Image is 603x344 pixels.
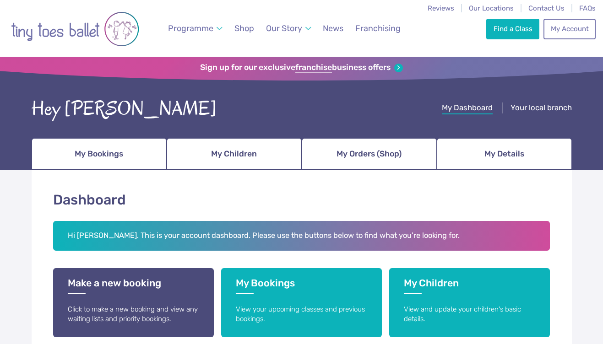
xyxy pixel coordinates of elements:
[404,305,535,324] p: View and update your children's basic details.
[68,305,199,324] p: Click to make a new booking and view any waiting lists and priority bookings.
[75,146,123,162] span: My Bookings
[323,23,343,33] span: News
[221,268,382,337] a: My Bookings View your upcoming classes and previous bookings.
[236,305,367,324] p: View your upcoming classes and previous bookings.
[53,268,214,337] a: Make a new booking Click to make a new booking and view any waiting lists and priority bookings.
[262,18,316,39] a: Our Story
[351,18,405,39] a: Franchising
[32,95,217,123] div: Hey [PERSON_NAME]
[236,277,367,294] h3: My Bookings
[355,23,401,33] span: Franchising
[11,6,139,52] img: tiny toes ballet
[389,268,550,337] a: My Children View and update your children's basic details.
[486,19,539,39] a: Find a Class
[511,103,572,114] a: Your local branch
[337,146,402,162] span: My Orders (Shop)
[32,138,167,170] a: My Bookings
[579,4,596,12] a: FAQs
[53,190,550,210] h1: Dashboard
[167,138,302,170] a: My Children
[234,23,254,33] span: Shop
[302,138,437,170] a: My Orders (Shop)
[469,4,514,12] a: Our Locations
[164,18,227,39] a: Programme
[319,18,348,39] a: News
[484,146,524,162] span: My Details
[428,4,454,12] a: Reviews
[230,18,258,39] a: Shop
[68,277,199,294] h3: Make a new booking
[404,277,535,294] h3: My Children
[295,63,332,73] strong: franchise
[211,146,257,162] span: My Children
[266,23,302,33] span: Our Story
[168,23,213,33] span: Programme
[200,63,403,73] a: Sign up for our exclusivefranchisebusiness offers
[543,19,596,39] a: My Account
[528,4,565,12] a: Contact Us
[511,103,572,112] span: Your local branch
[53,221,550,251] h2: Hi [PERSON_NAME]. This is your account dashboard. Please use the buttons below to find what you'r...
[437,138,572,170] a: My Details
